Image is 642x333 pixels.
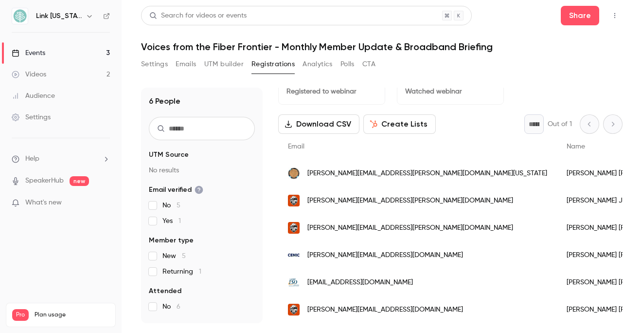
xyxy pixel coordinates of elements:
[12,70,46,79] div: Videos
[340,56,355,72] button: Polls
[405,87,496,96] p: Watched webinar
[288,222,300,234] img: oregonstate.edu
[561,6,599,25] button: Share
[176,56,196,72] button: Emails
[149,286,181,296] span: Attended
[149,95,180,107] h1: 6 People
[288,304,300,315] img: oregonstate.edu
[162,216,181,226] span: Yes
[25,198,62,208] span: What's new
[149,321,168,331] span: Views
[286,87,377,96] p: Registered to webinar
[12,112,51,122] div: Settings
[307,305,463,315] span: [PERSON_NAME][EMAIL_ADDRESS][DOMAIN_NAME]
[278,114,359,134] button: Download CSV
[307,223,513,233] span: [PERSON_NAME][EMAIL_ADDRESS][PERSON_NAME][DOMAIN_NAME]
[141,56,168,72] button: Settings
[363,114,436,134] button: Create Lists
[288,277,300,288] img: lesd.k12.or.us
[12,48,45,58] div: Events
[25,154,39,164] span: Help
[141,41,623,53] h1: Voices from the Fiber Frontier - Monthly Member Update & Broadband Briefing
[288,249,300,261] img: cenic.org
[70,176,89,186] span: new
[288,143,304,150] span: Email
[98,199,110,207] iframe: Noticeable Trigger
[149,166,255,175] p: No results
[162,251,186,261] span: New
[177,303,180,310] span: 6
[307,196,513,206] span: [PERSON_NAME][EMAIL_ADDRESS][PERSON_NAME][DOMAIN_NAME]
[548,119,572,129] p: Out of 1
[204,56,244,72] button: UTM builder
[149,150,189,160] span: UTM Source
[362,56,375,72] button: CTA
[12,154,110,164] li: help-dropdown-opener
[35,311,109,319] span: Plan usage
[288,167,300,179] img: biz.oregon.gov
[25,176,64,186] a: SpeakerHub
[162,267,201,277] span: Returning
[12,8,28,24] img: Link Oregon
[12,309,29,321] span: Pro
[303,56,333,72] button: Analytics
[307,250,463,260] span: [PERSON_NAME][EMAIL_ADDRESS][DOMAIN_NAME]
[178,218,181,224] span: 1
[307,277,413,288] span: [EMAIL_ADDRESS][DOMAIN_NAME]
[288,195,300,206] img: oregonstate.edu
[307,168,547,179] span: [PERSON_NAME][EMAIL_ADDRESS][PERSON_NAME][DOMAIN_NAME][US_STATE]
[199,268,201,275] span: 1
[149,236,194,245] span: Member type
[12,91,55,101] div: Audience
[36,11,82,21] h6: Link [US_STATE]
[251,56,295,72] button: Registrations
[182,253,186,259] span: 5
[149,11,247,21] div: Search for videos or events
[177,202,180,209] span: 5
[149,185,203,195] span: Email verified
[162,302,180,312] span: No
[567,143,585,150] span: Name
[162,201,180,210] span: No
